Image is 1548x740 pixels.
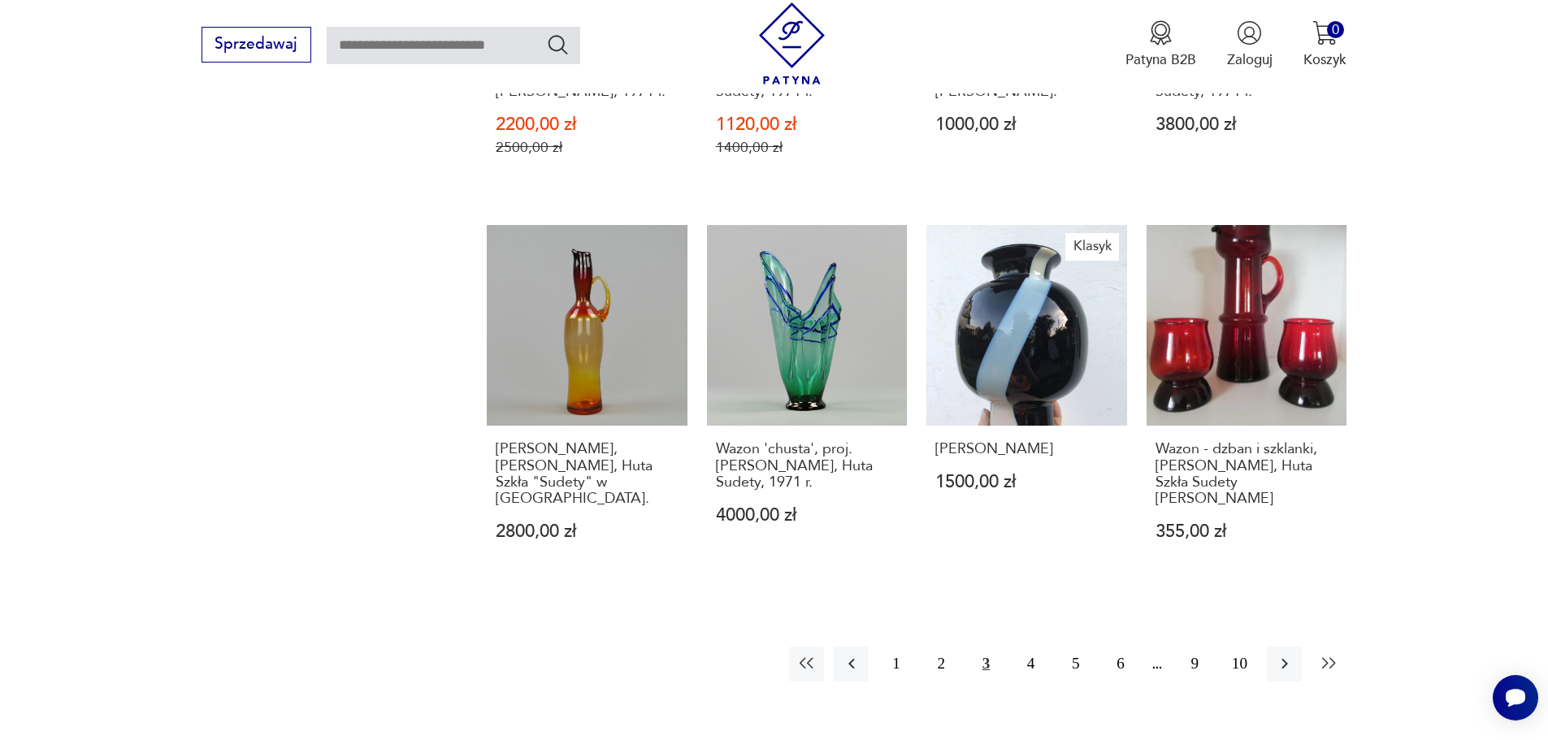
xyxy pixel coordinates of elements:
[1125,20,1196,69] button: Patyna B2B
[1177,647,1212,682] button: 9
[716,51,899,101] h3: Wazon butla 'antico', [PERSON_NAME], Huta Sudety, 1971 r.
[496,523,679,540] p: 2800,00 zł
[1013,647,1048,682] button: 4
[1303,50,1346,69] p: Koszyk
[716,139,899,156] p: 1400,00 zł
[496,116,679,133] p: 2200,00 zł
[1148,20,1173,45] img: Ikona medalu
[716,441,899,491] h3: Wazon 'chusta', proj. [PERSON_NAME], Huta Sudety, 1971 r.
[878,647,913,682] button: 1
[496,51,679,101] h3: Wazon-kielich cieniowany, [PERSON_NAME], [PERSON_NAME], 1971 r.
[1058,647,1093,682] button: 5
[1227,20,1273,69] button: Zaloguj
[1125,20,1196,69] a: Ikona medaluPatyna B2B
[1227,50,1273,69] p: Zaloguj
[1125,50,1196,69] p: Patyna B2B
[1222,647,1257,682] button: 10
[924,647,959,682] button: 2
[1147,225,1347,578] a: Wazon - dzban i szklanki, Zuber, Huta Szkła Sudety Barbara HorbowyWazon - dzban i szklanki, [PERS...
[935,441,1118,457] h3: [PERSON_NAME]
[1493,675,1538,721] iframe: Smartsupp widget button
[716,116,899,133] p: 1120,00 zł
[1303,20,1346,69] button: 0Koszyk
[926,225,1127,578] a: KlasykWazon Cynthia[PERSON_NAME]1500,00 zł
[1327,21,1344,38] div: 0
[1156,116,1338,133] p: 3800,00 zł
[935,116,1118,133] p: 1000,00 zł
[202,27,311,63] button: Sprzedawaj
[1156,523,1338,540] p: 355,00 zł
[496,139,679,156] p: 2500,00 zł
[935,51,1118,101] h3: Wazon Cyntia, Huta '[PERSON_NAME] ', [PERSON_NAME].
[707,225,908,578] a: Wazon 'chusta', proj. Z. Horbowy, Huta Sudety, 1971 r.Wazon 'chusta', proj. [PERSON_NAME], Huta S...
[935,474,1118,491] p: 1500,00 zł
[751,2,833,84] img: Patyna - sklep z meblami i dekoracjami vintage
[202,39,311,52] a: Sprzedawaj
[1312,20,1338,45] img: Ikona koszyka
[487,225,687,578] a: Amfora, Zbigniew Horbowy, Huta Szkła "Sudety" w Szczytnej Śląskiej.[PERSON_NAME], [PERSON_NAME], ...
[1156,51,1338,101] h3: Dzban 'nude', [PERSON_NAME], Huta Sudety, 1971 r.
[1237,20,1262,45] img: Ikonka użytkownika
[1156,441,1338,508] h3: Wazon - dzban i szklanki, [PERSON_NAME], Huta Szkła Sudety [PERSON_NAME]
[716,507,899,524] p: 4000,00 zł
[1103,647,1138,682] button: 6
[969,647,1004,682] button: 3
[546,32,570,56] button: Szukaj
[496,441,679,508] h3: [PERSON_NAME], [PERSON_NAME], Huta Szkła "Sudety" w [GEOGRAPHIC_DATA].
